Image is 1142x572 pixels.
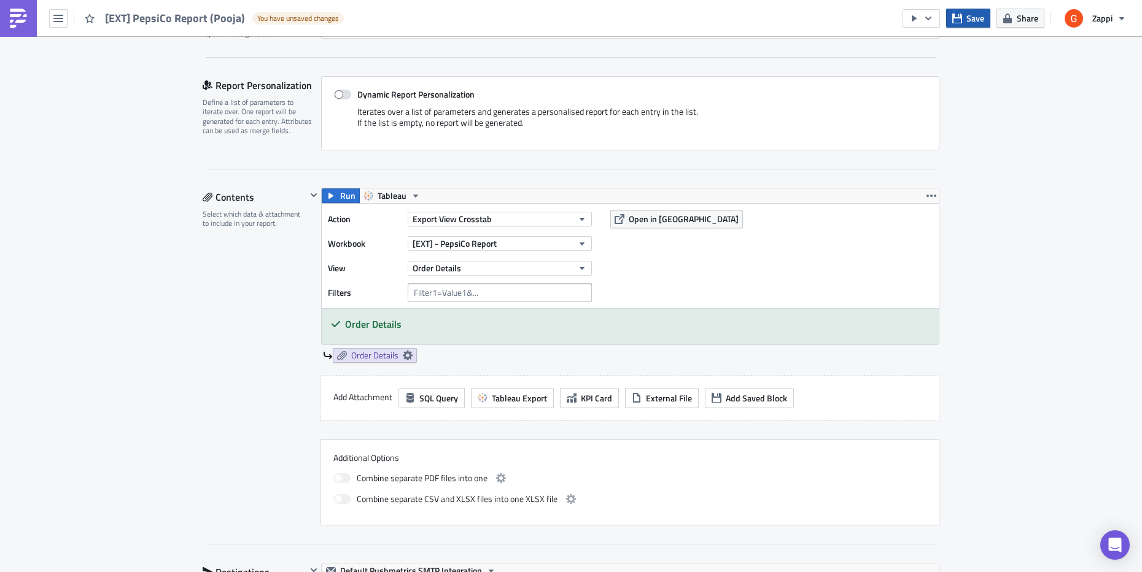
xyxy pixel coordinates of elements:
[705,388,794,408] button: Add Saved Block
[581,392,612,404] span: KPI Card
[378,188,406,203] span: Tableau
[203,98,313,136] div: Define a list of parameters to iterate over. One report will be generated for each entry. Attribu...
[333,388,392,406] label: Add Attachment
[408,212,592,226] button: Export View Crosstab
[1100,530,1130,560] div: Open Intercom Messenger
[413,237,497,250] span: [EXT] - PepsiCo Report
[610,210,743,228] button: Open in [GEOGRAPHIC_DATA]
[413,261,461,274] span: Order Details
[629,212,739,225] span: Open in [GEOGRAPHIC_DATA]
[625,388,699,408] button: External File
[334,106,926,137] div: Iterates over a list of parameters and generates a personalised report for each entry in the list...
[357,471,487,485] span: Combine separate PDF files into one
[419,392,458,404] span: SQL Query
[996,9,1044,28] button: Share
[306,188,321,203] button: Hide content
[408,236,592,251] button: [EXT] - PepsiCo Report
[946,9,990,28] button: Save
[5,5,586,15] body: Rich Text Area. Press ALT-0 for help.
[322,188,360,203] button: Run
[333,452,926,463] label: Additional Options
[257,14,339,23] span: You have unsaved changes
[492,392,547,404] span: Tableau Export
[966,12,984,25] span: Save
[203,188,306,206] div: Contents
[1063,8,1084,29] img: Avatar
[345,319,930,329] h5: Order Details
[105,11,246,25] span: [EXT] PepsiCo Report (Pooja)
[398,388,465,408] button: SQL Query
[328,210,402,228] label: Action
[1057,5,1133,32] button: Zappi
[333,348,417,363] a: Order Details
[1092,12,1113,25] span: Zappi
[560,388,619,408] button: KPI Card
[408,284,592,302] input: Filter1=Value1&...
[328,284,402,302] label: Filters
[646,392,692,404] span: External File
[408,261,592,276] button: Order Details
[203,76,321,95] div: Report Personalization
[340,188,355,203] span: Run
[203,209,306,228] div: Select which data & attachment to include in your report.
[203,1,313,39] div: Optionally, perform a condition check before generating and sending a report. Only if true, the r...
[357,88,475,101] strong: Dynamic Report Personalization
[9,9,28,28] img: PushMetrics
[413,212,492,225] span: Export View Crosstab
[328,234,402,253] label: Workbook
[726,392,787,404] span: Add Saved Block
[357,492,557,506] span: Combine separate CSV and XLSX files into one XLSX file
[351,350,398,361] span: Order Details
[328,259,402,277] label: View
[5,5,586,15] p: Please see attached an excel sheet containing the order details for the previous month.
[471,388,554,408] button: Tableau Export
[1017,12,1038,25] span: Share
[359,188,425,203] button: Tableau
